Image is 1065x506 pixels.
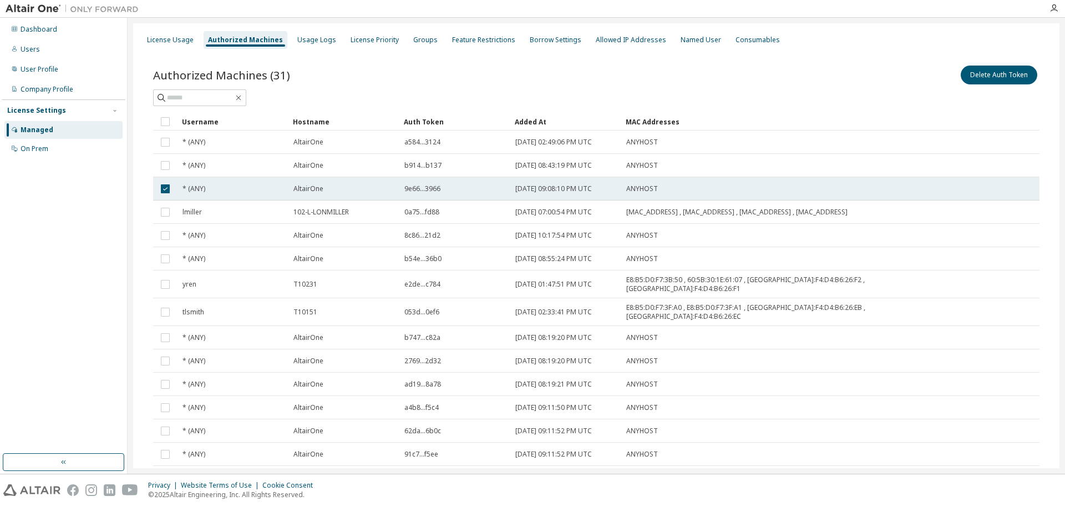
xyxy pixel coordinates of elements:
[182,254,205,263] span: * (ANY)
[404,231,440,240] span: 8c86...21d2
[182,308,204,317] span: tlsmith
[7,106,66,115] div: License Settings
[3,484,60,496] img: altair_logo.svg
[626,427,658,435] span: ANYHOST
[404,450,438,459] span: 91c7...f5ee
[21,25,57,34] div: Dashboard
[515,403,592,412] span: [DATE] 09:11:50 PM UTC
[182,450,205,459] span: * (ANY)
[122,484,138,496] img: youtube.svg
[85,484,97,496] img: instagram.svg
[293,357,323,365] span: AltairOne
[208,36,283,44] div: Authorized Machines
[182,403,205,412] span: * (ANY)
[182,357,205,365] span: * (ANY)
[515,450,592,459] span: [DATE] 09:11:52 PM UTC
[413,36,438,44] div: Groups
[182,138,205,147] span: * (ANY)
[293,333,323,342] span: AltairOne
[293,254,323,263] span: AltairOne
[293,208,349,217] span: 102-L-LONMILLER
[297,36,336,44] div: Usage Logs
[182,113,284,131] div: Username
[293,308,317,317] span: T10151
[6,3,144,14] img: Altair One
[626,403,658,412] span: ANYHOST
[182,280,196,289] span: yren
[681,36,721,44] div: Named User
[293,161,323,170] span: AltairOne
[404,427,441,435] span: 62da...6b0c
[293,280,317,289] span: T10231
[515,254,592,263] span: [DATE] 08:55:24 PM UTC
[404,138,440,147] span: a584...3124
[404,357,441,365] span: 2769...2d32
[515,231,592,240] span: [DATE] 10:17:54 PM UTC
[293,184,323,193] span: AltairOne
[21,126,53,134] div: Managed
[148,481,181,490] div: Privacy
[293,113,395,131] div: Hostname
[404,380,441,389] span: ad19...8a78
[182,380,205,389] span: * (ANY)
[404,333,440,342] span: b747...c82a
[404,308,439,317] span: 053d...0ef6
[293,450,323,459] span: AltairOne
[404,208,439,217] span: 0a75...fd88
[515,357,592,365] span: [DATE] 08:19:20 PM UTC
[736,36,780,44] div: Consumables
[262,481,319,490] div: Cookie Consent
[21,85,73,94] div: Company Profile
[182,184,205,193] span: * (ANY)
[404,184,440,193] span: 9e66...3966
[626,450,658,459] span: ANYHOST
[530,36,581,44] div: Borrow Settings
[404,254,442,263] span: b54e...36b0
[153,67,290,83] span: Authorized Machines (31)
[404,161,442,170] span: b914...b137
[181,481,262,490] div: Website Terms of Use
[515,184,592,193] span: [DATE] 09:08:10 PM UTC
[626,184,658,193] span: ANYHOST
[515,161,592,170] span: [DATE] 08:43:19 PM UTC
[515,208,592,217] span: [DATE] 07:00:54 PM UTC
[293,231,323,240] span: AltairOne
[147,36,194,44] div: License Usage
[626,303,917,321] span: E8:B5:D0:F7:3F:A0 , E8:B5:D0:F7:3F:A1 , [GEOGRAPHIC_DATA]:F4:D4:B6:26:EB , [GEOGRAPHIC_DATA]:F4:D...
[404,403,439,412] span: a4b8...f5c4
[515,138,592,147] span: [DATE] 02:49:06 PM UTC
[515,308,592,317] span: [DATE] 02:33:41 PM UTC
[626,113,917,131] div: MAC Addresses
[351,36,399,44] div: License Priority
[21,65,58,74] div: User Profile
[515,280,592,289] span: [DATE] 01:47:51 PM UTC
[961,66,1037,84] button: Delete Auth Token
[626,275,917,293] span: E8:B5:D0:F7:3B:50 , 60:5B:30:1E:61:07 , [GEOGRAPHIC_DATA]:F4:D4:B6:26:F2 , [GEOGRAPHIC_DATA]:F4:D...
[626,138,658,147] span: ANYHOST
[404,280,440,289] span: e2de...c784
[626,208,848,217] span: [MAC_ADDRESS] , [MAC_ADDRESS] , [MAC_ADDRESS] , [MAC_ADDRESS]
[182,333,205,342] span: * (ANY)
[626,357,658,365] span: ANYHOST
[293,403,323,412] span: AltairOne
[104,484,115,496] img: linkedin.svg
[626,333,658,342] span: ANYHOST
[182,161,205,170] span: * (ANY)
[515,113,617,131] div: Added At
[452,36,515,44] div: Feature Restrictions
[596,36,666,44] div: Allowed IP Addresses
[515,380,592,389] span: [DATE] 08:19:21 PM UTC
[67,484,79,496] img: facebook.svg
[626,161,658,170] span: ANYHOST
[182,208,202,217] span: lmiller
[404,113,506,131] div: Auth Token
[182,427,205,435] span: * (ANY)
[293,427,323,435] span: AltairOne
[626,231,658,240] span: ANYHOST
[515,427,592,435] span: [DATE] 09:11:52 PM UTC
[626,380,658,389] span: ANYHOST
[182,231,205,240] span: * (ANY)
[21,144,48,153] div: On Prem
[293,380,323,389] span: AltairOne
[293,138,323,147] span: AltairOne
